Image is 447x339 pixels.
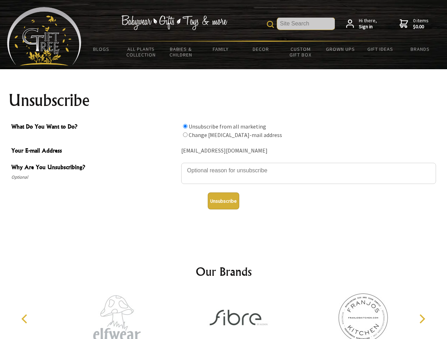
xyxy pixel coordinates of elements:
a: 0 items$0.00 [400,18,429,30]
a: Family [201,42,241,56]
span: Your E-mail Address [11,146,178,156]
textarea: Why Are You Unsubscribing? [181,163,436,184]
label: Unsubscribe from all marketing [189,123,266,130]
img: Babyware - Gifts - Toys and more... [7,7,81,66]
label: Change [MEDICAL_DATA]-mail address [189,131,282,138]
a: Brands [400,42,440,56]
span: Optional [11,173,178,182]
a: Hi there,Sign in [346,18,377,30]
button: Next [414,311,430,327]
span: What Do You Want to Do? [11,122,178,132]
input: Site Search [277,18,335,30]
a: Custom Gift Box [281,42,321,62]
button: Unsubscribe [208,192,239,209]
a: Grown Ups [320,42,360,56]
a: Decor [241,42,281,56]
span: 0 items [413,17,429,30]
div: [EMAIL_ADDRESS][DOMAIN_NAME] [181,145,436,156]
img: Babywear - Gifts - Toys & more [121,15,227,30]
strong: Sign in [359,24,377,30]
span: Hi there, [359,18,377,30]
img: product search [267,21,274,28]
a: Gift Ideas [360,42,400,56]
a: Babies & Children [161,42,201,62]
button: Previous [18,311,33,327]
strong: $0.00 [413,24,429,30]
h2: Our Brands [14,263,433,280]
span: Why Are You Unsubscribing? [11,163,178,173]
input: What Do You Want to Do? [183,132,188,137]
a: All Plants Collection [121,42,161,62]
h1: Unsubscribe [8,92,439,109]
input: What Do You Want to Do? [183,124,188,129]
a: BLOGS [81,42,121,56]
